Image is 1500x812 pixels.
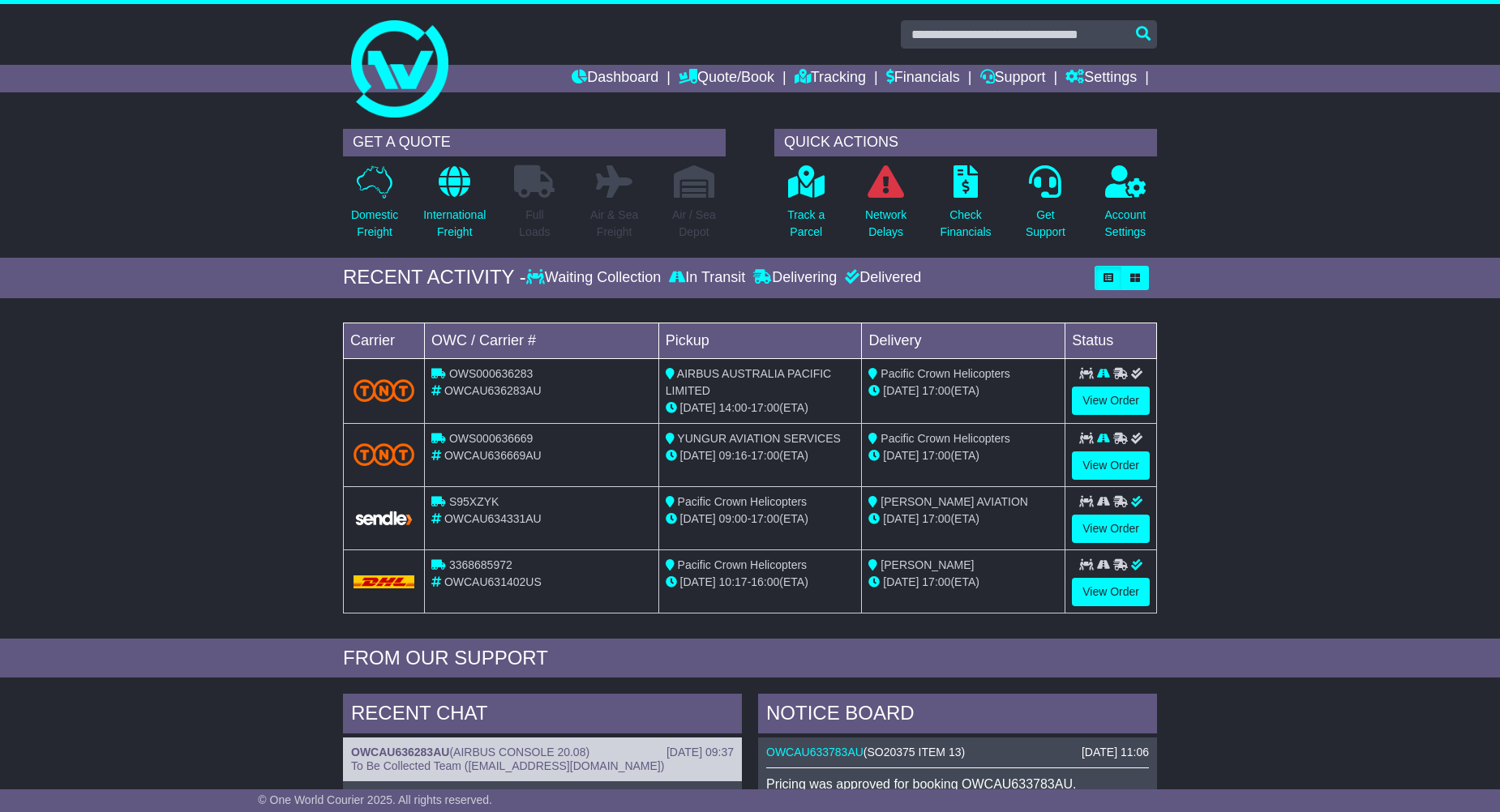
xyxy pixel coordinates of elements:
a: View Order [1072,451,1150,480]
div: Waiting Collection [526,269,665,287]
p: Air & Sea Freight [590,207,638,241]
p: Network Delays [865,207,906,241]
div: (ETA) [868,382,1058,400]
a: Support [980,65,1046,92]
span: S95XZYK [449,495,499,508]
p: Account Settings [1105,207,1146,241]
a: Settings [1065,65,1137,92]
p: Check Financials [941,207,992,241]
span: 16:00 [751,575,779,588]
p: Pricing was approved for booking OWCAU633783AU. [766,776,1149,792]
div: - (ETA) [666,574,855,591]
a: Quote/Book [679,65,774,92]
div: - (ETA) [666,447,855,464]
span: [DATE] [680,401,716,414]
span: [DATE] [883,384,919,397]
a: InternationalFreight [422,165,486,250]
span: [DATE] [680,449,716,462]
span: 17:00 [922,384,950,397]
td: Delivery [862,323,1065,358]
span: [DATE] [883,449,919,462]
td: Carrier [344,323,425,358]
div: (ETA) [868,447,1058,464]
span: OWCAU636669AU [444,449,542,462]
p: Full Loads [514,207,555,241]
div: Delivering [749,269,841,287]
span: [PERSON_NAME] AVIATION [881,495,1028,508]
img: TNT_Domestic.png [354,379,414,401]
a: OWCAU636283AU [351,746,449,759]
span: 17:00 [922,449,950,462]
span: 3368685972 [449,558,512,571]
p: Track a Parcel [787,207,825,241]
span: 17:00 [922,575,950,588]
a: Financials [886,65,960,92]
td: Pickup [658,323,862,358]
span: SO20375 ITEM 13 [868,746,962,759]
span: 09:16 [719,449,748,462]
a: AccountSettings [1104,165,1147,250]
div: (ETA) [868,511,1058,528]
div: [DATE] 11:06 [1082,746,1149,759]
div: ( ) [766,746,1149,759]
a: DomesticFreight [350,165,399,250]
a: Dashboard [572,65,658,92]
div: GET A QUOTE [343,129,726,156]
span: 17:00 [751,401,779,414]
img: DHL.png [354,575,414,588]
div: Delivered [841,269,921,287]
img: TNT_Domestic.png [354,443,414,465]
p: Domestic Freight [351,207,398,241]
span: 17:00 [751,512,779,525]
span: 09:00 [719,512,748,525]
p: Air / Sea Depot [672,207,716,241]
a: View Order [1072,515,1150,543]
span: [DATE] [883,575,919,588]
span: [DATE] [680,575,716,588]
span: OWS000636669 [449,432,534,445]
span: AIRBUS CONSOLE 20.08 [453,746,585,759]
span: OWS000636283 [449,367,534,380]
span: Pacific Crown Helicopters [678,495,808,508]
span: Pacific Crown Helicopters [678,558,808,571]
div: (ETA) [868,574,1058,591]
td: OWC / Carrier # [425,323,659,358]
img: GetCarrierServiceLogo [354,510,414,527]
p: International Freight [423,207,486,241]
div: FROM OUR SUPPORT [343,647,1157,670]
span: 17:00 [751,449,779,462]
span: OWCAU634331AU [444,512,542,525]
a: CheckFinancials [940,165,992,250]
a: Track aParcel [786,165,825,250]
span: To Be Collected Team ([EMAIL_ADDRESS][DOMAIN_NAME]) [351,759,664,772]
div: QUICK ACTIONS [774,129,1157,156]
span: Pacific Crown Helicopters [881,432,1010,445]
div: - (ETA) [666,400,855,417]
a: View Order [1072,578,1150,606]
span: 10:17 [719,575,748,588]
span: [DATE] [680,512,716,525]
div: NOTICE BOARD [758,694,1157,737]
a: OWCAU633783AU [766,746,864,759]
span: OWCAU636283AU [444,384,542,397]
div: [DATE] 09:37 [666,746,734,759]
span: YUNGUR AVIATION SERVICES [677,432,841,445]
span: OWCAU631402US [444,575,542,588]
span: Pacific Crown Helicopters [881,367,1010,380]
a: GetSupport [1025,165,1066,250]
a: Tracking [795,65,866,92]
td: Status [1065,323,1157,358]
p: Get Support [1026,207,1065,241]
div: ( ) [351,746,734,759]
div: RECENT ACTIVITY - [343,266,526,289]
a: View Order [1072,387,1150,415]
span: 17:00 [922,512,950,525]
div: In Transit [665,269,749,287]
div: - (ETA) [666,511,855,528]
div: RECENT CHAT [343,694,742,737]
span: © One World Courier 2025. All rights reserved. [258,793,492,806]
span: AIRBUS AUSTRALIA PACIFIC LIMITED [666,367,831,397]
a: NetworkDelays [864,165,907,250]
span: 14:00 [719,401,748,414]
span: [DATE] [883,512,919,525]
